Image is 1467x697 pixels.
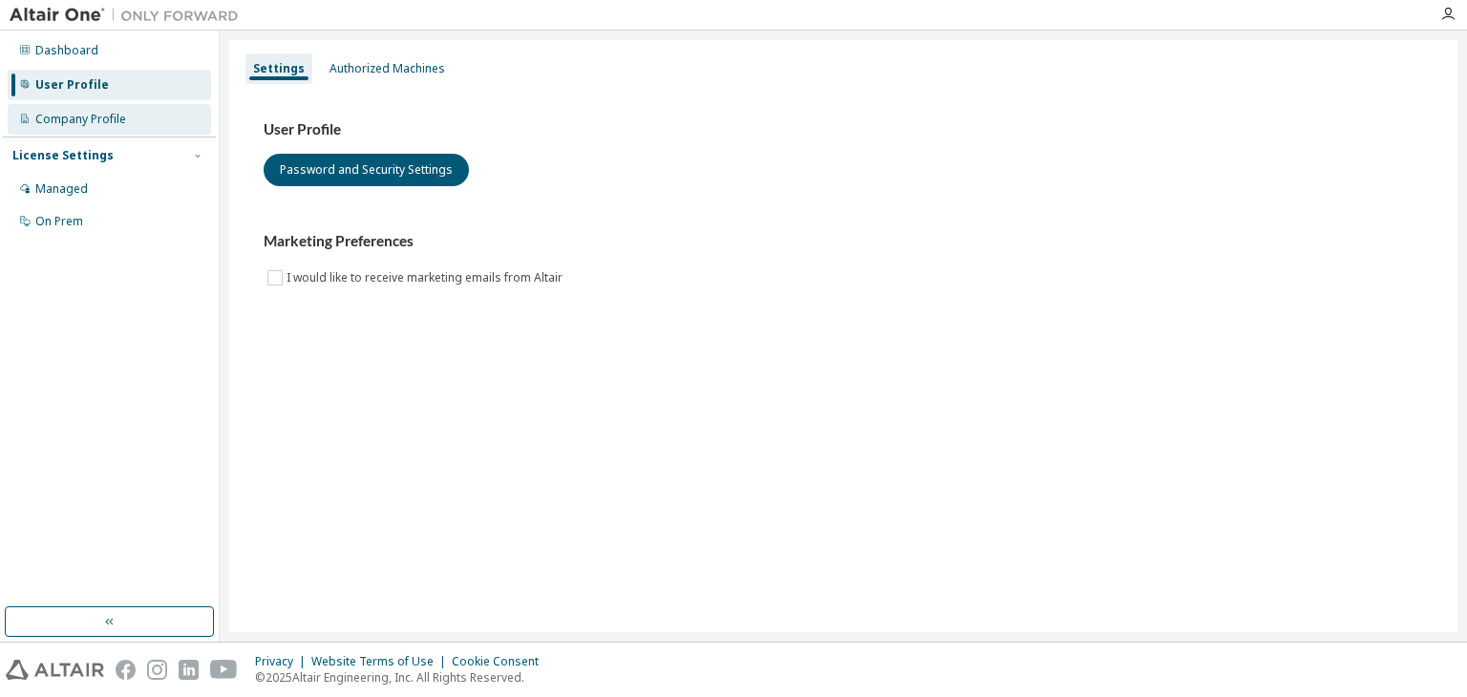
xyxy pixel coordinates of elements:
div: Dashboard [35,43,98,58]
img: youtube.svg [210,660,238,680]
img: linkedin.svg [179,660,199,680]
p: © 2025 Altair Engineering, Inc. All Rights Reserved. [255,669,550,686]
img: altair_logo.svg [6,660,104,680]
h3: Marketing Preferences [264,232,1423,251]
img: facebook.svg [116,660,136,680]
div: User Profile [35,77,109,93]
div: Authorized Machines [330,61,445,76]
div: Cookie Consent [452,654,550,669]
div: On Prem [35,214,83,229]
img: Altair One [10,6,248,25]
div: Website Terms of Use [311,654,452,669]
button: Password and Security Settings [264,154,469,186]
div: Company Profile [35,112,126,127]
div: Managed [35,181,88,197]
h3: User Profile [264,120,1423,139]
label: I would like to receive marketing emails from Altair [287,266,566,289]
div: Settings [253,61,305,76]
div: Privacy [255,654,311,669]
div: License Settings [12,148,114,163]
img: instagram.svg [147,660,167,680]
